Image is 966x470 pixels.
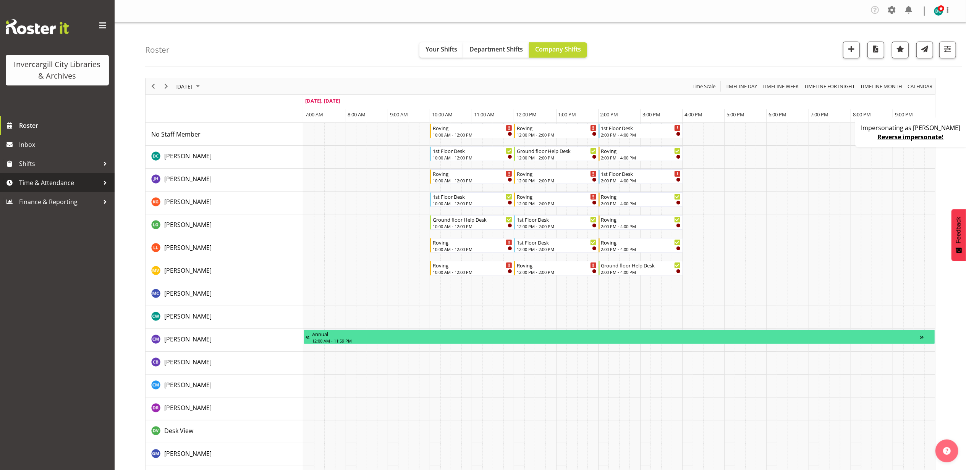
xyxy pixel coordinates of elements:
[146,237,303,260] td: Lynette Lockett resource
[19,177,99,188] span: Time & Attendance
[433,246,512,252] div: 10:00 AM - 12:00 PM
[811,111,829,118] span: 7:00 PM
[955,217,962,243] span: Feedback
[691,82,716,91] span: Time Scale
[430,169,514,184] div: Jill Harpur"s event - Roving Begin From Sunday, August 31, 2025 at 10:00:00 AM GMT+12:00 Ends At ...
[433,261,512,269] div: Roving
[164,426,193,435] a: Desk View
[761,82,800,91] button: Timeline Week
[164,357,212,367] a: [PERSON_NAME]
[164,312,212,321] a: [PERSON_NAME]
[463,42,529,58] button: Department Shifts
[146,169,303,192] td: Jill Harpur resource
[514,192,598,207] div: Katie Greene"s event - Roving Begin From Sunday, August 31, 2025 at 12:00:00 PM GMT+12:00 Ends At...
[19,158,99,169] span: Shifts
[906,82,934,91] button: Month
[517,193,596,200] div: Roving
[433,238,512,246] div: Roving
[164,220,212,229] a: [PERSON_NAME]
[145,45,170,54] h4: Roster
[601,147,681,155] div: Roving
[146,443,303,466] td: Gabriel McKay Smith resource
[599,124,683,138] div: No Staff Member"s event - 1st Floor Desk Begin From Sunday, August 31, 2025 at 2:00:00 PM GMT+12:...
[517,155,596,161] div: 12:00 PM - 2:00 PM
[601,193,681,200] div: Roving
[599,169,683,184] div: Jill Harpur"s event - 1st Floor Desk Begin From Sunday, August 31, 2025 at 2:00:00 PM GMT+12:00 E...
[164,152,212,160] span: [PERSON_NAME]
[146,146,303,169] td: Donald Cunningham resource
[433,200,512,206] div: 10:00 AM - 12:00 PM
[348,111,366,118] span: 8:00 AM
[934,6,943,16] img: donald-cunningham11616.jpg
[514,215,598,230] div: Lisa Griffiths"s event - 1st Floor Desk Begin From Sunday, August 31, 2025 at 12:00:00 PM GMT+12:...
[146,375,303,398] td: Cindy Mulrooney resource
[433,170,512,177] div: Roving
[164,427,193,435] span: Desk View
[535,45,581,53] span: Company Shifts
[601,200,681,206] div: 2:00 PM - 4:00 PM
[151,130,201,139] a: No Staff Member
[601,177,681,183] div: 2:00 PM - 4:00 PM
[474,111,495,118] span: 11:00 AM
[19,139,111,150] span: Inbox
[433,193,512,200] div: 1st Floor Desk
[146,329,303,352] td: Chamique Mamolo resource
[943,447,951,455] img: help-xxl-2.png
[430,192,514,207] div: Katie Greene"s event - 1st Floor Desk Begin From Sunday, August 31, 2025 at 10:00:00 AM GMT+12:00...
[951,209,966,261] button: Feedback - Show survey
[433,269,512,275] div: 10:00 AM - 12:00 PM
[146,398,303,420] td: Debra Robinson resource
[146,352,303,375] td: Chris Broad resource
[146,214,303,237] td: Lisa Griffiths resource
[601,216,681,223] div: Roving
[164,266,212,275] a: [PERSON_NAME]
[892,42,909,58] button: Highlight an important date within the roster.
[6,19,69,34] img: Rosterit website logo
[164,243,212,252] span: [PERSON_NAME]
[174,82,203,91] button: August 31, 2025
[514,238,598,253] div: Lynette Lockett"s event - 1st Floor Desk Begin From Sunday, August 31, 2025 at 12:00:00 PM GMT+12...
[517,261,596,269] div: Roving
[147,78,160,94] div: Previous
[433,147,512,155] div: 1st Floor Desk
[601,269,681,275] div: 2:00 PM - 4:00 PM
[164,449,212,458] span: [PERSON_NAME]
[600,111,618,118] span: 2:00 PM
[517,170,596,177] div: Roving
[164,174,212,183] a: [PERSON_NAME]
[601,170,681,177] div: 1st Floor Desk
[724,82,758,91] span: Timeline Day
[517,147,596,155] div: Ground floor Help Desk
[433,124,512,132] div: Roving
[19,196,99,208] span: Finance & Reporting
[529,42,587,58] button: Company Shifts
[312,338,920,344] div: 12:00 AM - 11:59 PM
[164,380,212,390] a: [PERSON_NAME]
[164,335,212,344] a: [PERSON_NAME]
[803,82,856,91] button: Fortnight
[146,192,303,214] td: Katie Greene resource
[433,216,512,223] div: Ground floor Help Desk
[164,403,212,412] a: [PERSON_NAME]
[599,261,683,275] div: Marion van Voornveld"s event - Ground floor Help Desk Begin From Sunday, August 31, 2025 at 2:00:...
[164,289,212,298] a: [PERSON_NAME]
[684,111,702,118] span: 4:00 PM
[517,269,596,275] div: 12:00 PM - 2:00 PM
[433,223,512,229] div: 10:00 AM - 12:00 PM
[146,306,303,329] td: Catherine Wilson resource
[430,261,514,275] div: Marion van Voornveld"s event - Roving Begin From Sunday, August 31, 2025 at 10:00:00 AM GMT+12:00...
[517,200,596,206] div: 12:00 PM - 2:00 PM
[859,82,904,91] button: Timeline Month
[164,175,212,183] span: [PERSON_NAME]
[599,238,683,253] div: Lynette Lockett"s event - Roving Begin From Sunday, August 31, 2025 at 2:00:00 PM GMT+12:00 Ends ...
[599,192,683,207] div: Katie Greene"s event - Roving Begin From Sunday, August 31, 2025 at 2:00:00 PM GMT+12:00 Ends At ...
[843,42,860,58] button: Add a new shift
[601,246,681,252] div: 2:00 PM - 4:00 PM
[419,42,463,58] button: Your Shifts
[164,449,212,458] a: [PERSON_NAME]
[859,82,903,91] span: Timeline Month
